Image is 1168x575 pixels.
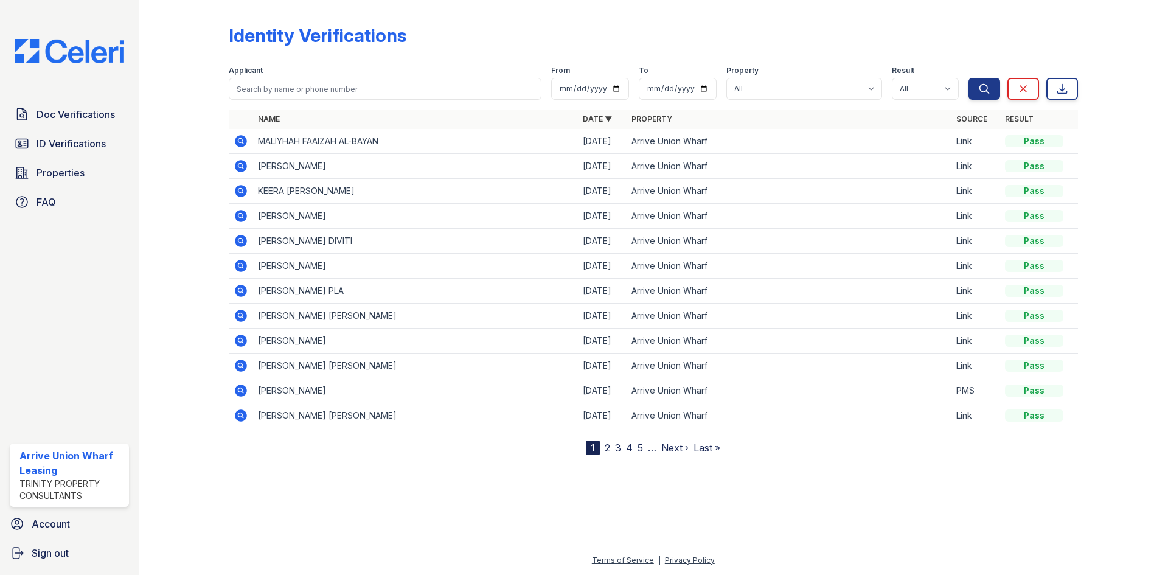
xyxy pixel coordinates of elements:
a: Property [631,114,672,124]
label: Applicant [229,66,263,75]
td: [PERSON_NAME] [253,254,578,279]
td: Link [951,204,1000,229]
div: Trinity Property Consultants [19,478,124,502]
a: Result [1005,114,1034,124]
span: FAQ [36,195,56,209]
a: Account [5,512,134,536]
a: 5 [638,442,643,454]
td: [PERSON_NAME] [253,329,578,354]
div: Pass [1005,160,1063,172]
td: [DATE] [578,403,627,428]
td: Link [951,403,1000,428]
td: [PERSON_NAME] DIVITI [253,229,578,254]
img: CE_Logo_Blue-a8612792a0a2168367f1c8372b55b34899dd931a85d93a1a3d3e32e68fde9ad4.png [5,39,134,63]
span: Properties [36,166,85,180]
div: Pass [1005,409,1063,422]
td: [PERSON_NAME] [253,378,578,403]
td: Link [951,129,1000,154]
td: Arrive Union Wharf [627,154,951,179]
td: Arrive Union Wharf [627,378,951,403]
a: Sign out [5,541,134,565]
td: MALIYHAH FAAIZAH AL-BAYAN [253,129,578,154]
a: Date ▼ [583,114,612,124]
label: Result [892,66,914,75]
a: Doc Verifications [10,102,129,127]
td: [DATE] [578,154,627,179]
div: 1 [586,441,600,455]
td: Link [951,179,1000,204]
a: 2 [605,442,610,454]
td: Link [951,154,1000,179]
div: Pass [1005,385,1063,397]
a: Last » [693,442,720,454]
div: Pass [1005,185,1063,197]
div: Pass [1005,285,1063,297]
div: | [658,556,661,565]
input: Search by name or phone number [229,78,541,100]
td: Link [951,229,1000,254]
div: Pass [1005,335,1063,347]
span: Doc Verifications [36,107,115,122]
td: Arrive Union Wharf [627,329,951,354]
td: [DATE] [578,254,627,279]
td: Arrive Union Wharf [627,354,951,378]
a: 4 [626,442,633,454]
td: [PERSON_NAME] [253,154,578,179]
td: [PERSON_NAME] PLA [253,279,578,304]
td: PMS [951,378,1000,403]
a: Name [258,114,280,124]
td: [PERSON_NAME] [253,204,578,229]
span: Account [32,517,70,531]
td: [DATE] [578,204,627,229]
div: Pass [1005,210,1063,222]
td: Arrive Union Wharf [627,304,951,329]
td: Link [951,279,1000,304]
a: Terms of Service [592,556,654,565]
div: Arrive Union Wharf Leasing [19,448,124,478]
td: Arrive Union Wharf [627,204,951,229]
div: Pass [1005,360,1063,372]
label: From [551,66,570,75]
a: 3 [615,442,621,454]
a: Properties [10,161,129,185]
td: KEERA [PERSON_NAME] [253,179,578,204]
td: Arrive Union Wharf [627,229,951,254]
td: Link [951,304,1000,329]
td: [PERSON_NAME] [PERSON_NAME] [253,304,578,329]
a: Privacy Policy [665,556,715,565]
a: Next › [661,442,689,454]
td: [PERSON_NAME] [PERSON_NAME] [253,354,578,378]
td: Arrive Union Wharf [627,179,951,204]
div: Pass [1005,135,1063,147]
td: [DATE] [578,354,627,378]
a: FAQ [10,190,129,214]
div: Identity Verifications [229,24,406,46]
span: … [648,441,656,455]
label: Property [726,66,759,75]
div: Pass [1005,260,1063,272]
td: Link [951,354,1000,378]
td: Link [951,329,1000,354]
a: Source [956,114,987,124]
td: [DATE] [578,229,627,254]
td: Arrive Union Wharf [627,254,951,279]
td: Link [951,254,1000,279]
span: ID Verifications [36,136,106,151]
td: Arrive Union Wharf [627,129,951,154]
td: [DATE] [578,304,627,329]
label: To [639,66,648,75]
td: [DATE] [578,279,627,304]
td: [DATE] [578,179,627,204]
td: Arrive Union Wharf [627,403,951,428]
td: [DATE] [578,329,627,354]
span: Sign out [32,546,69,560]
div: Pass [1005,235,1063,247]
td: [PERSON_NAME] [PERSON_NAME] [253,403,578,428]
td: [DATE] [578,129,627,154]
div: Pass [1005,310,1063,322]
td: Arrive Union Wharf [627,279,951,304]
td: [DATE] [578,378,627,403]
a: ID Verifications [10,131,129,156]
